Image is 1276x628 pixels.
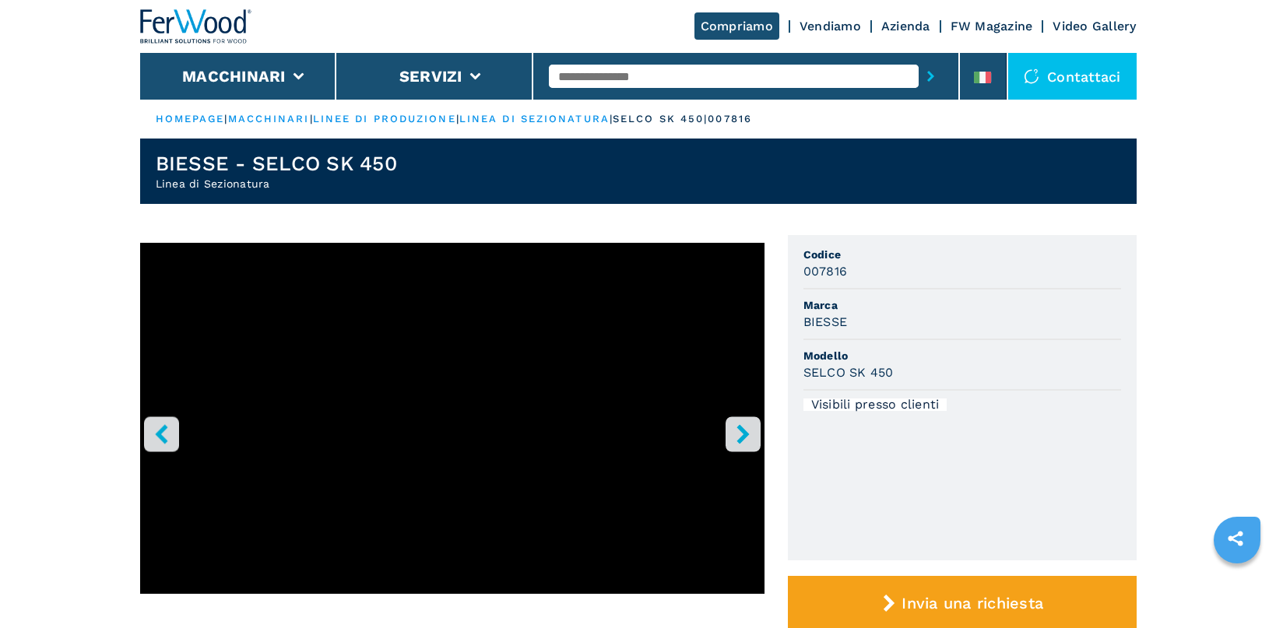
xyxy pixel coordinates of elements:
a: Azienda [881,19,930,33]
a: Compriamo [694,12,779,40]
button: Macchinari [182,67,286,86]
a: Video Gallery [1053,19,1136,33]
a: HOMEPAGE [156,113,225,125]
span: | [224,113,227,125]
button: submit-button [919,58,943,94]
span: Marca [803,297,1121,313]
span: | [456,113,459,125]
iframe: Linea di Sezionatura in azione - BIESSE - SELCO SK 450 - Ferwoodgroup - 007816 [140,243,765,594]
h3: SELCO SK 450 [803,363,894,381]
span: | [610,113,613,125]
button: left-button [144,416,179,451]
a: linea di sezionatura [459,113,610,125]
a: sharethis [1216,519,1255,558]
div: Visibili presso clienti [803,398,947,411]
a: linee di produzione [313,113,456,125]
button: Servizi [399,67,462,86]
h3: BIESSE [803,313,848,331]
p: selco sk 450 | [613,112,708,126]
h1: BIESSE - SELCO SK 450 [156,151,397,176]
a: FW Magazine [951,19,1033,33]
div: Contattaci [1008,53,1137,100]
h3: 007816 [803,262,848,280]
a: Vendiamo [800,19,861,33]
span: Invia una richiesta [902,594,1043,612]
span: | [310,113,313,125]
p: 007816 [708,112,752,126]
button: right-button [726,416,761,451]
div: Go to Slide 1 [140,243,765,620]
a: macchinari [228,113,310,125]
span: Modello [803,348,1121,363]
img: Ferwood [140,9,252,44]
img: Contattaci [1024,68,1039,84]
h2: Linea di Sezionatura [156,176,397,191]
span: Codice [803,247,1121,262]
